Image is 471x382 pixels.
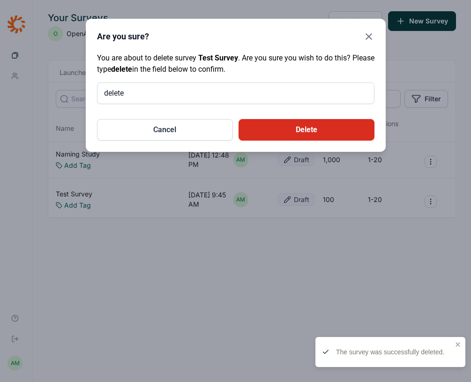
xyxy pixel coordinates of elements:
p: You are about to delete survey . Are you sure you wish to do this? Please type in the field below... [97,52,374,75]
strong: Test Survey [198,53,238,62]
h2: Are you sure? [97,30,149,43]
div: The survey was successfully deleted. [336,347,451,357]
button: Delete [239,119,374,141]
strong: delete [111,65,132,74]
button: Close [363,30,374,43]
button: Cancel [97,119,233,141]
